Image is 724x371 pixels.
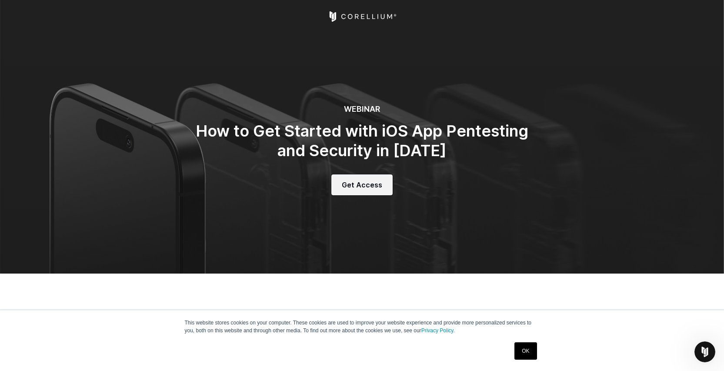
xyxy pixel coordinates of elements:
[331,174,393,195] a: Get Access
[342,180,382,190] span: Get Access
[514,342,537,360] a: OK
[694,341,715,362] iframe: Intercom live chat
[188,121,536,160] h2: How to Get Started with iOS App Pentesting and Security in [DATE]
[185,319,540,334] p: This website stores cookies on your computer. These cookies are used to improve your website expe...
[327,11,397,22] a: Corellium Home
[421,328,455,334] a: Privacy Policy.
[188,104,536,114] h6: WEBINAR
